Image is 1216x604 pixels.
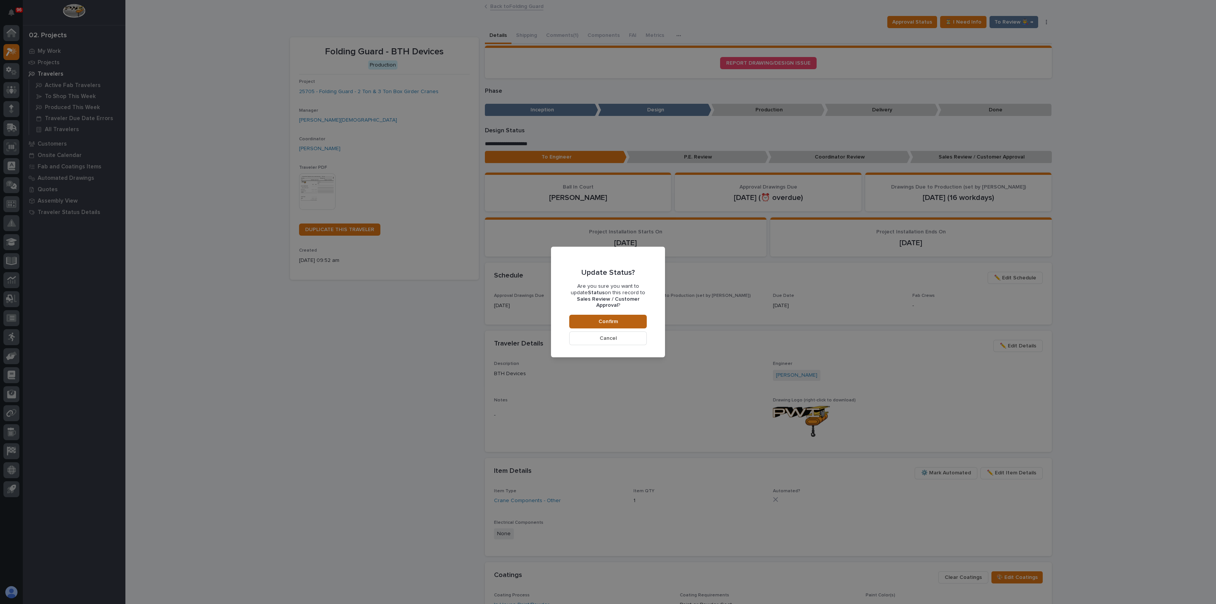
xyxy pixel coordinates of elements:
[581,268,635,277] p: Update Status?
[569,331,647,345] button: Cancel
[600,335,617,342] span: Cancel
[598,318,618,325] span: Confirm
[569,283,647,309] p: Are you sure you want to update on this record to ?
[577,296,640,308] b: Sales Review / Customer Approval
[588,290,605,295] b: Status
[569,315,647,328] button: Confirm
